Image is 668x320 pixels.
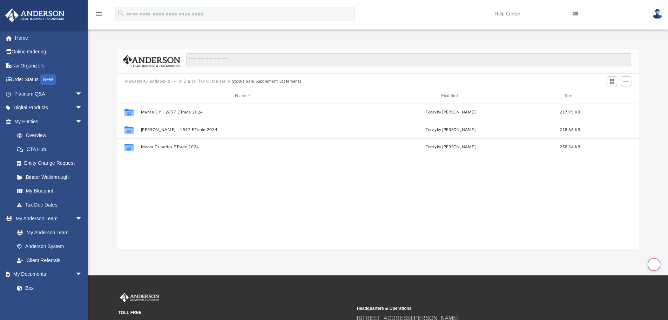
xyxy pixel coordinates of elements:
div: by [PERSON_NAME] [348,126,553,133]
a: Entity Change Request [10,156,93,170]
small: TOLL FREE [119,309,352,316]
span: 258.34 KB [560,145,580,149]
div: grid [117,103,639,249]
img: User Pic [652,9,663,19]
input: Search files and folders [186,53,631,66]
a: Tax Organizers [5,59,93,73]
button: Manan CY - 2657 ETrade 2024 [141,110,345,115]
span: 218.66 KB [560,128,580,131]
i: search [117,9,125,17]
a: CTA Hub [10,142,93,156]
a: Tax Due Dates [10,198,93,212]
small: Headquarters & Operations [357,305,591,312]
button: Stocks Sale Supplement Statements [232,78,301,85]
div: Modified [348,93,553,99]
a: menu [95,13,103,18]
a: Home [5,31,93,45]
button: Add [621,76,632,86]
a: Digital Productsarrow_drop_down [5,101,93,115]
div: id [587,93,636,99]
div: Size [556,93,584,99]
span: arrow_drop_down [75,87,89,101]
a: Box [10,281,86,295]
span: today [426,110,437,114]
a: My Anderson Team [10,226,86,240]
button: Meera Crinetics ETrade 2024 [141,145,345,149]
a: Binder Walkthrough [10,170,93,184]
div: NEW [40,74,56,85]
span: arrow_drop_down [75,212,89,226]
span: arrow_drop_down [75,267,89,282]
img: Anderson Advisors Platinum Portal [3,8,67,22]
a: My Entitiesarrow_drop_down [5,115,93,129]
div: by [PERSON_NAME] [348,144,553,150]
i: menu [95,10,103,18]
a: My Documentsarrow_drop_down [5,267,89,281]
div: Name [140,93,345,99]
span: arrow_drop_down [75,101,89,115]
button: ··· [172,78,177,85]
div: by [PERSON_NAME] [348,109,553,115]
a: Platinum Q&Aarrow_drop_down [5,87,93,101]
img: Anderson Advisors Platinum Portal [119,293,161,302]
a: Overview [10,129,93,143]
a: Online Ordering [5,45,93,59]
div: id [120,93,137,99]
span: today [426,128,437,131]
a: Order StatusNEW [5,73,93,87]
a: Client Referrals [10,253,89,267]
a: My Blueprint [10,184,89,198]
button: Viewable-ClientDocs [124,78,166,85]
a: Meeting Minutes [10,295,89,309]
span: 217.95 KB [560,110,580,114]
button: Digital Tax Organizer [183,78,226,85]
a: Anderson System [10,240,89,254]
button: Switch to Grid View [607,76,618,86]
a: My Anderson Teamarrow_drop_down [5,212,89,226]
button: [PERSON_NAME] - 1547 ETrade 2024 [141,128,345,132]
span: arrow_drop_down [75,115,89,129]
span: today [426,145,437,149]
